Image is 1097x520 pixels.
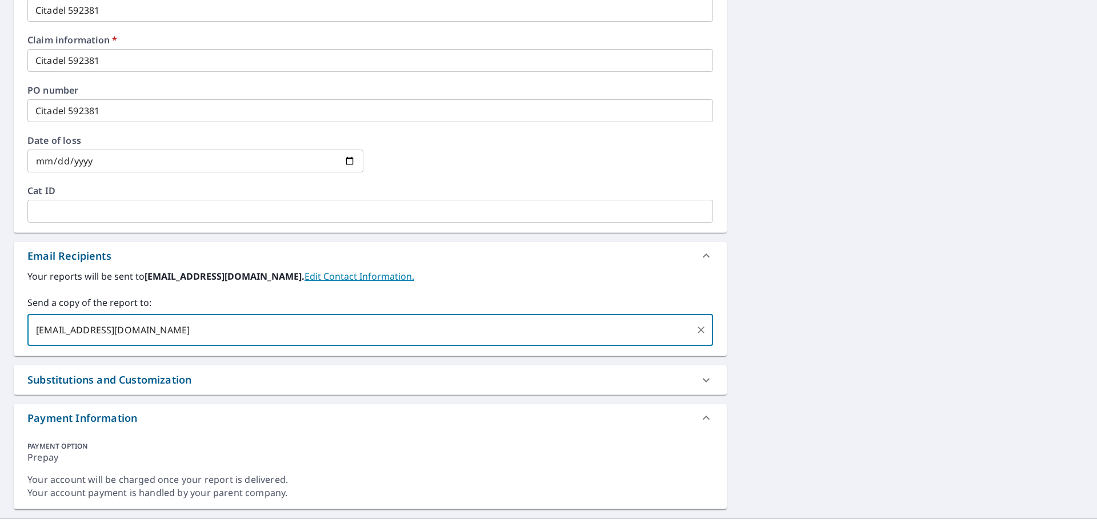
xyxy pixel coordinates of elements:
label: Cat ID [27,186,713,195]
div: Your account payment is handled by your parent company. [27,486,713,499]
div: Email Recipients [27,248,111,264]
div: Payment Information [27,410,137,426]
label: Your reports will be sent to [27,269,713,283]
div: PAYMENT OPTION [27,441,713,451]
div: Email Recipients [14,242,727,269]
div: Substitutions and Customization [14,365,727,394]
label: Send a copy of the report to: [27,296,713,309]
label: Date of loss [27,136,363,145]
button: Clear [693,322,709,338]
b: [EMAIL_ADDRESS][DOMAIN_NAME]. [145,270,305,283]
div: Payment Information [14,404,727,432]
label: Claim information [27,35,713,45]
label: PO number [27,86,713,95]
div: Substitutions and Customization [27,372,191,388]
div: Prepay [27,451,713,473]
div: Your account will be charged once your report is delivered. [27,473,713,486]
a: EditContactInfo [305,270,414,283]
